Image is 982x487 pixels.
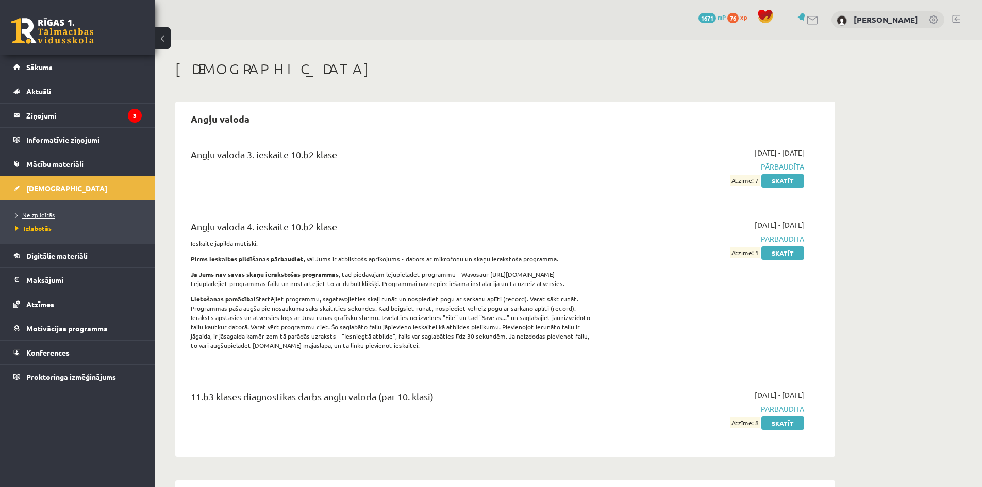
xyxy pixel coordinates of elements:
div: Angļu valoda 3. ieskaite 10.b2 klase [191,147,594,166]
div: 11.b3 klases diagnostikas darbs angļu valodā (par 10. klasi) [191,390,594,409]
i: 3 [128,109,142,123]
span: [DATE] - [DATE] [755,390,804,400]
a: Konferences [13,341,142,364]
strong: Ja Jums nav savas skaņu ierakstošas programmas [191,270,339,278]
span: Neizpildītās [15,211,55,219]
a: Atzīmes [13,292,142,316]
a: Aktuāli [13,79,142,103]
span: Sākums [26,62,53,72]
a: [DEMOGRAPHIC_DATA] [13,176,142,200]
a: Izlabotās [15,224,144,233]
img: Andželīna Salukauri [837,15,847,26]
span: Pārbaudīta [610,404,804,414]
span: Motivācijas programma [26,324,108,333]
strong: Pirms ieskaites pildīšanas pārbaudiet [191,255,304,263]
a: 1671 mP [698,13,726,21]
strong: Lietošanas pamācība! [191,295,256,303]
span: 1671 [698,13,716,23]
a: [PERSON_NAME] [854,14,918,25]
span: Atzīmes [26,299,54,309]
span: Pārbaudīta [610,161,804,172]
a: Informatīvie ziņojumi [13,128,142,152]
a: Skatīt [761,174,804,188]
span: Aktuāli [26,87,51,96]
a: Proktoringa izmēģinājums [13,365,142,389]
span: [DEMOGRAPHIC_DATA] [26,183,107,193]
a: Mācību materiāli [13,152,142,176]
a: Skatīt [761,246,804,260]
a: Rīgas 1. Tālmācības vidusskola [11,18,94,44]
span: Atzīme: 1 [730,247,760,258]
span: mP [718,13,726,21]
h2: Angļu valoda [180,107,260,131]
span: Mācību materiāli [26,159,84,169]
a: Motivācijas programma [13,316,142,340]
a: Skatīt [761,416,804,430]
span: [DATE] - [DATE] [755,147,804,158]
span: Digitālie materiāli [26,251,88,260]
legend: Maksājumi [26,268,142,292]
span: Izlabotās [15,224,52,232]
a: Ziņojumi3 [13,104,142,127]
span: [DATE] - [DATE] [755,220,804,230]
span: Proktoringa izmēģinājums [26,372,116,381]
p: Startējiet programmu, sagatavojieties skaļi runāt un nospiediet pogu ar sarkanu aplīti (record). ... [191,294,594,350]
legend: Ziņojumi [26,104,142,127]
div: Angļu valoda 4. ieskaite 10.b2 klase [191,220,594,239]
span: 76 [727,13,739,23]
legend: Informatīvie ziņojumi [26,128,142,152]
span: xp [740,13,747,21]
a: 76 xp [727,13,752,21]
p: , tad piedāvājam lejupielādēt programmu - Wavosaur [URL][DOMAIN_NAME] - Lejuplādējiet programmas ... [191,270,594,288]
span: Atzīme: 8 [730,417,760,428]
p: Ieskaite jāpilda mutiski. [191,239,594,248]
span: Pārbaudīta [610,233,804,244]
p: , vai Jums ir atbilstošs aprīkojums - dators ar mikrofonu un skaņu ierakstoša programma. [191,254,594,263]
a: Neizpildītās [15,210,144,220]
a: Digitālie materiāli [13,244,142,267]
a: Sākums [13,55,142,79]
span: Atzīme: 7 [730,175,760,186]
h1: [DEMOGRAPHIC_DATA] [175,60,835,78]
span: Konferences [26,348,70,357]
a: Maksājumi [13,268,142,292]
